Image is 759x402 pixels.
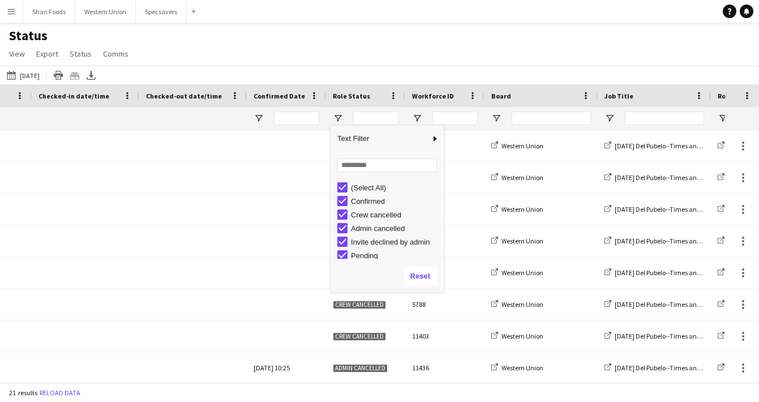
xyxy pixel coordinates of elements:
div: 6566 [405,257,484,288]
div: [DATE] 10:25 [247,352,326,383]
span: View [9,49,25,59]
span: Western Union [501,300,543,309]
div: 11513 [405,225,484,256]
a: Export [32,46,63,61]
span: Western Union [501,205,543,213]
span: Western Union [501,142,543,150]
span: Role Status [333,92,370,100]
div: 5788 [405,289,484,320]
div: (Select All) [351,183,440,192]
button: Open Filter Menu [718,113,728,123]
span: [DATE] Del Pubelo--Times and location TBC [615,237,739,245]
div: 10573 [405,194,484,225]
input: Workforce ID Filter Input [432,112,478,125]
span: [DATE] Del Pubelo--Times and location TBC [615,363,739,372]
input: Confirmed Date Filter Input [274,112,319,125]
input: Job Title Filter Input [625,112,704,125]
span: [DATE] Del Pubelo--Times and location TBC [615,300,739,309]
span: Export [36,49,58,59]
div: 5985 [405,130,484,161]
a: [DATE] Del Pubelo--Times and location TBC [604,173,739,182]
app-action-btn: Crew files as ZIP [68,69,82,82]
span: Job Title [604,92,633,100]
span: Text Filter [331,129,430,148]
div: 11436 [405,352,484,383]
span: Western Union [501,237,543,245]
span: Status [70,49,92,59]
div: Pending [351,251,440,260]
span: Role [718,92,732,100]
button: Open Filter Menu [491,113,501,123]
a: Comms [98,46,133,61]
div: Admin cancelled [351,224,440,233]
a: Western Union [491,363,543,372]
div: 9291 [405,162,484,193]
span: Western Union [501,332,543,340]
button: Reload data [37,387,83,399]
a: [DATE] Del Pubelo--Times and location TBC [604,237,739,245]
div: Confirmed [351,197,440,206]
span: Western Union [501,268,543,277]
span: [DATE] Del Pubelo--Times and location TBC [615,173,739,182]
div: Filter List [331,181,444,262]
a: View [5,46,29,61]
div: Invite declined by admin [351,238,440,246]
span: Western Union [501,173,543,182]
a: [DATE] Del Pubelo--Times and location TBC [604,332,739,340]
button: Open Filter Menu [412,113,422,123]
span: Comms [103,49,128,59]
span: [DATE] Del Pubelo--Times and location TBC [615,332,739,340]
span: [DATE] Del Pubelo--Times and location TBC [615,268,739,277]
span: Crew cancelled [333,301,386,309]
button: Western Union [75,1,136,23]
span: Board [491,92,511,100]
span: Admin cancelled [333,364,388,373]
button: Open Filter Menu [333,113,343,123]
button: Open Filter Menu [254,113,264,123]
input: Search filter values [337,159,437,172]
a: [DATE] Del Pubelo--Times and location TBC [604,142,739,150]
a: [DATE] Del Pubelo--Times and location TBC [604,363,739,372]
button: Specsavers [136,1,187,23]
button: [DATE] [5,69,42,82]
span: Crew cancelled [333,332,386,341]
div: 11403 [405,320,484,352]
span: Western Union [501,363,543,372]
input: Role Status Filter Input [353,112,398,125]
button: Shan Foods [23,1,75,23]
input: Board Filter Input [512,112,591,125]
a: Western Union [491,205,543,213]
a: [DATE] Del Pubelo--Times and location TBC [604,300,739,309]
a: [DATE] Del Pubelo--Times and location TBC [604,205,739,213]
a: Western Union [491,173,543,182]
a: Status [65,46,96,61]
span: Confirmed Date [254,92,305,100]
a: [DATE] Del Pubelo--Times and location TBC [604,268,739,277]
button: Reset [404,267,437,285]
div: Column Filter [331,126,444,292]
a: Western Union [491,300,543,309]
span: Checked-in date/time [38,92,109,100]
span: [DATE] Del Pubelo--Times and location TBC [615,205,739,213]
div: Crew cancelled [351,211,440,219]
app-action-btn: Print [52,69,65,82]
a: Western Union [491,332,543,340]
a: Western Union [491,142,543,150]
span: Workforce ID [412,92,454,100]
a: Western Union [491,268,543,277]
button: Open Filter Menu [604,113,615,123]
a: Western Union [491,237,543,245]
app-action-btn: Export XLSX [84,69,98,82]
span: Checked-out date/time [146,92,222,100]
span: [DATE] Del Pubelo--Times and location TBC [615,142,739,150]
